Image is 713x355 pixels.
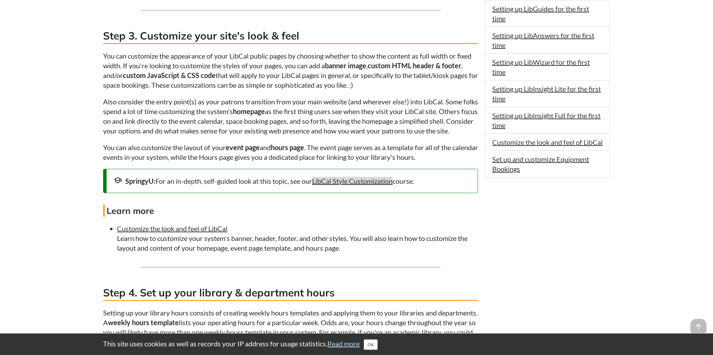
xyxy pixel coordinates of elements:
a: Setting up LibWizard for the first time [492,58,590,76]
span: school [114,176,122,184]
span: arrow_upward [691,319,706,334]
strong: hours page [271,143,304,151]
p: You can customize the appearance of your LibCal public pages by choosing whether to show the cont... [103,51,478,90]
a: Customize the look and feel of LibCal [492,138,603,146]
p: Setting up your library hours consists of creating weekly hours templates and applying them to yo... [103,308,478,347]
strong: weekly hours template [108,318,179,327]
a: Setting up LibAnswers for the first time [492,31,594,49]
a: Set up and customize Equipment Bookings [492,155,589,173]
li: Learn how to customize your system's banner, header, footer, and other styles. You will also lear... [117,224,478,253]
a: Read more [327,339,360,348]
p: You can also customize the layout of your and . The event page serves as a template for all of th... [103,142,478,162]
a: Setting up LibInsight Full for the first time [492,111,601,129]
strong: event page [226,143,260,151]
strong: custom JavaScript & CSS code [123,71,216,79]
div: This site uses cookies as well as records your IP address for usage statistics. [96,339,617,350]
strong: homepage [233,107,265,115]
a: Customize the look and feel of LibCal [117,224,227,233]
h4: Learn more [103,205,478,217]
a: arrow_upward [691,320,706,328]
strong: custom HTML header & footer [368,61,461,70]
strong: SpringyU: [125,177,156,185]
p: Also consider the entry point(s) as your patrons transition from your main website (and wherever ... [103,97,478,136]
h3: Step 3. Customize your site's look & feel [103,28,478,44]
button: Close [364,339,378,350]
a: Setting up LibInsight Lite for the first time [492,85,601,103]
div: For an in-depth, self-guided look at this topic, see our course. [114,176,471,186]
h3: Step 4. Set up your library & department hours [103,285,478,301]
a: LibCal Style Customization [312,177,393,185]
strong: banner image [325,61,366,70]
a: Setting up LibGuides for the first time [492,5,589,23]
